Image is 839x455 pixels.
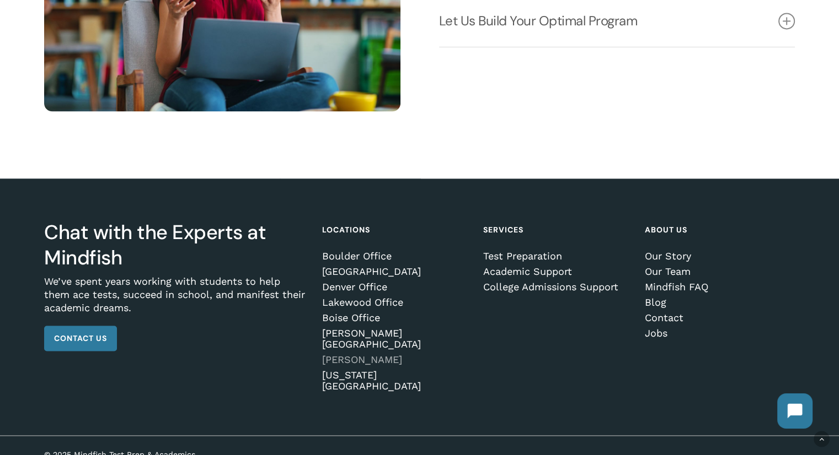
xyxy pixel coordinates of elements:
[322,312,468,323] a: Boise Office
[322,328,468,350] a: [PERSON_NAME][GEOGRAPHIC_DATA]
[44,275,307,326] p: We’ve spent years working with students to help them ace tests, succeed in school, and manifest t...
[483,281,629,292] a: College Admissions Support
[322,297,468,308] a: Lakewood Office
[766,382,824,440] iframe: Chatbot
[645,297,791,308] a: Blog
[645,251,791,262] a: Our Story
[483,266,629,277] a: Academic Support
[645,281,791,292] a: Mindfish FAQ
[645,312,791,323] a: Contact
[483,220,629,240] h4: Services
[645,266,791,277] a: Our Team
[44,326,117,351] a: Contact Us
[322,220,468,240] h4: Locations
[44,220,307,270] h3: Chat with the Experts at Mindfish
[483,251,629,262] a: Test Preparation
[322,266,468,277] a: [GEOGRAPHIC_DATA]
[645,220,791,240] h4: About Us
[54,333,107,344] span: Contact Us
[322,251,468,262] a: Boulder Office
[322,354,468,365] a: [PERSON_NAME]
[322,370,468,392] a: [US_STATE][GEOGRAPHIC_DATA]
[322,281,468,292] a: Denver Office
[645,328,791,339] a: Jobs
